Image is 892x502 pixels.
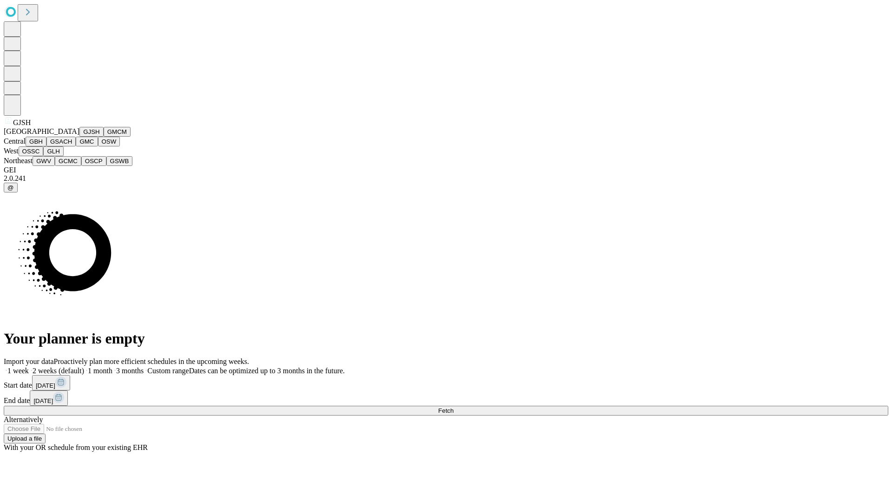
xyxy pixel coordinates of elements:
[4,416,43,423] span: Alternatively
[88,367,112,375] span: 1 month
[4,137,26,145] span: Central
[76,137,98,146] button: GMC
[4,157,33,165] span: Northeast
[4,174,888,183] div: 2.0.241
[26,137,46,146] button: GBH
[19,146,44,156] button: OSSC
[106,156,133,166] button: GSWB
[30,390,68,406] button: [DATE]
[4,375,888,390] div: Start date
[438,407,453,414] span: Fetch
[147,367,189,375] span: Custom range
[4,147,19,155] span: West
[7,367,29,375] span: 1 week
[4,443,148,451] span: With your OR schedule from your existing EHR
[4,127,79,135] span: [GEOGRAPHIC_DATA]
[98,137,120,146] button: OSW
[4,357,54,365] span: Import your data
[4,406,888,416] button: Fetch
[79,127,104,137] button: GJSH
[104,127,131,137] button: GMCM
[4,166,888,174] div: GEI
[55,156,81,166] button: GCMC
[46,137,76,146] button: GSACH
[13,119,31,126] span: GJSH
[4,183,18,192] button: @
[33,397,53,404] span: [DATE]
[32,375,70,390] button: [DATE]
[36,382,55,389] span: [DATE]
[4,330,888,347] h1: Your planner is empty
[4,390,888,406] div: End date
[54,357,249,365] span: Proactively plan more efficient schedules in the upcoming weeks.
[116,367,144,375] span: 3 months
[43,146,63,156] button: GLH
[4,434,46,443] button: Upload a file
[33,156,55,166] button: GWV
[7,184,14,191] span: @
[33,367,84,375] span: 2 weeks (default)
[81,156,106,166] button: OSCP
[189,367,345,375] span: Dates can be optimized up to 3 months in the future.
